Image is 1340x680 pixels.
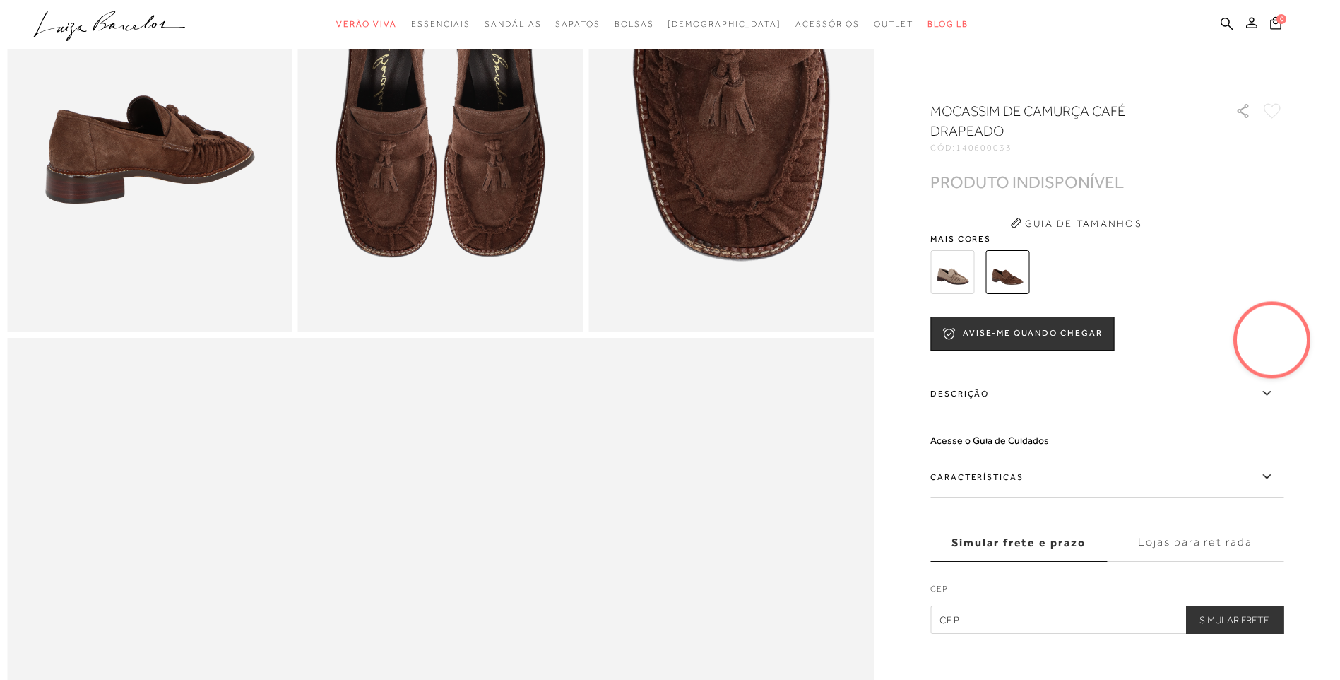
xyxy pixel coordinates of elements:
a: categoryNavScreenReaderText [485,11,541,37]
input: CEP [930,606,1283,634]
span: [DEMOGRAPHIC_DATA] [668,19,781,29]
span: Verão Viva [336,19,397,29]
a: categoryNavScreenReaderText [411,11,470,37]
span: BLOG LB [927,19,968,29]
label: Características [930,457,1283,498]
div: PRODUTO INDISPONÍVEL [930,175,1124,189]
button: 0 [1266,16,1286,35]
button: Simular Frete [1185,606,1283,634]
a: categoryNavScreenReaderText [555,11,600,37]
a: Acesse o Guia de Cuidados [930,435,1049,446]
button: Guia de Tamanhos [1005,212,1146,235]
img: MOCASSIM DE CAMURÇA BEGE FENDI DRAPEADO [930,250,974,294]
span: 140600033 [956,143,1012,153]
div: CÓD: [930,143,1213,152]
label: Simular frete e prazo [930,524,1107,562]
span: Bolsas [615,19,654,29]
a: noSubCategoriesText [668,11,781,37]
label: Lojas para retirada [1107,524,1283,562]
span: Acessórios [795,19,860,29]
span: Sandálias [485,19,541,29]
a: categoryNavScreenReaderText [795,11,860,37]
span: Mais cores [930,235,1283,243]
button: AVISE-ME QUANDO CHEGAR [930,317,1114,351]
img: MOCASSIM DE CAMURÇA CAFÉ DRAPEADO [985,250,1029,294]
a: categoryNavScreenReaderText [615,11,654,37]
span: Essenciais [411,19,470,29]
span: Outlet [874,19,913,29]
span: Sapatos [555,19,600,29]
a: BLOG LB [927,11,968,37]
label: CEP [930,582,1283,602]
h1: MOCASSIM DE CAMURÇA CAFÉ DRAPEADO [930,101,1195,141]
label: Descrição [930,373,1283,414]
span: 0 [1276,14,1286,24]
a: categoryNavScreenReaderText [874,11,913,37]
a: categoryNavScreenReaderText [336,11,397,37]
